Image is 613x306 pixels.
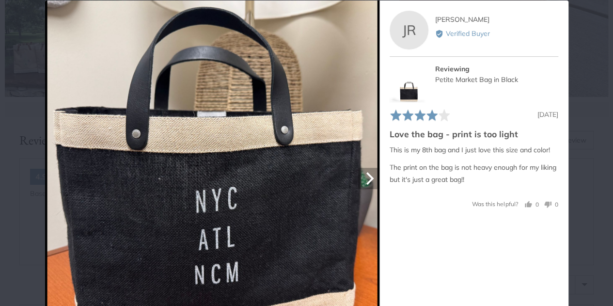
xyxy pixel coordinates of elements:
[390,63,428,102] img: Petite Market Bag in Black
[537,110,558,118] span: [DATE]
[472,200,518,207] span: Was this helpful?
[435,75,518,84] a: Petite Market Bag in Black
[435,63,558,74] div: Reviewing
[390,144,558,156] p: This is my 8th bag and I just love this size and color!
[390,161,558,185] p: The print on the bag is not heavy enough for my liking but it's just a great bag!!
[435,28,558,39] div: Verified Buyer
[390,11,428,49] div: JR
[435,15,489,24] span: [PERSON_NAME]
[540,200,558,209] button: No
[390,128,558,140] h2: Love the bag - print is too light
[525,200,539,209] button: Yes
[358,168,379,189] button: Next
